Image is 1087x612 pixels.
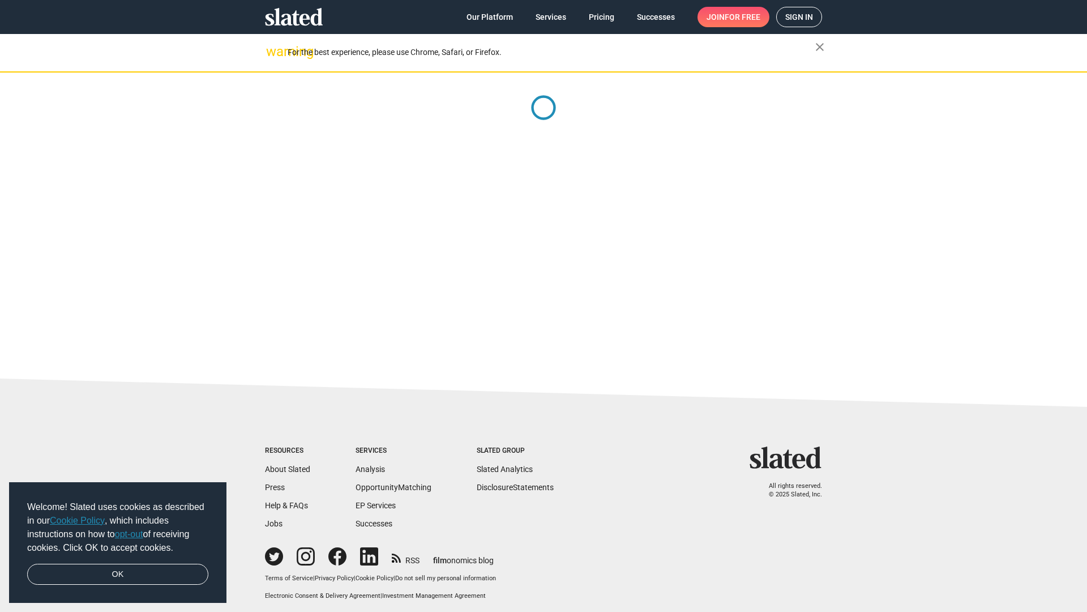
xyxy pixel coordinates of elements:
[589,7,614,27] span: Pricing
[776,7,822,27] a: Sign in
[433,546,494,566] a: filmonomics blog
[707,7,760,27] span: Join
[477,465,533,474] a: Slated Analytics
[356,465,385,474] a: Analysis
[50,516,105,525] a: Cookie Policy
[536,7,566,27] span: Services
[467,7,513,27] span: Our Platform
[628,7,684,27] a: Successes
[457,7,522,27] a: Our Platform
[356,483,431,492] a: OpportunityMatching
[757,482,822,499] p: All rights reserved. © 2025 Slated, Inc.
[265,483,285,492] a: Press
[265,447,310,456] div: Resources
[265,465,310,474] a: About Slated
[265,592,380,600] a: Electronic Consent & Delivery Agreement
[265,519,283,528] a: Jobs
[433,556,447,565] span: film
[356,519,392,528] a: Successes
[115,529,143,539] a: opt-out
[356,447,431,456] div: Services
[380,592,382,600] span: |
[313,575,315,582] span: |
[725,7,760,27] span: for free
[315,575,354,582] a: Privacy Policy
[265,501,308,510] a: Help & FAQs
[393,575,395,582] span: |
[9,482,226,603] div: cookieconsent
[477,483,554,492] a: DisclosureStatements
[265,575,313,582] a: Terms of Service
[477,447,554,456] div: Slated Group
[697,7,769,27] a: Joinfor free
[356,575,393,582] a: Cookie Policy
[527,7,575,27] a: Services
[395,575,496,583] button: Do not sell my personal information
[637,7,675,27] span: Successes
[356,501,396,510] a: EP Services
[354,575,356,582] span: |
[382,592,486,600] a: Investment Management Agreement
[392,549,420,566] a: RSS
[785,7,813,27] span: Sign in
[27,564,208,585] a: dismiss cookie message
[580,7,623,27] a: Pricing
[266,45,280,58] mat-icon: warning
[288,45,815,60] div: For the best experience, please use Chrome, Safari, or Firefox.
[813,40,827,54] mat-icon: close
[27,500,208,555] span: Welcome! Slated uses cookies as described in our , which includes instructions on how to of recei...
